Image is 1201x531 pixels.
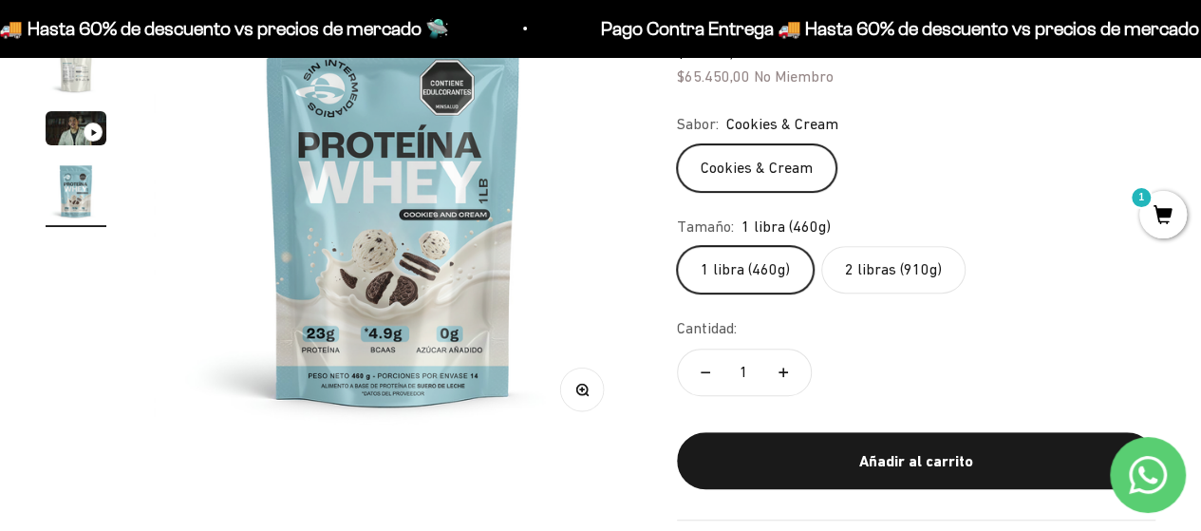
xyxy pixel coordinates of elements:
[677,67,750,85] span: $65.450,00
[46,35,106,96] img: Proteína Whey - Cookies & Cream
[678,350,733,395] button: Reducir cantidad
[46,161,106,221] img: Proteína Whey - Cookies & Cream
[677,44,750,61] span: $59.500,00
[23,133,393,166] div: Detalles sobre ingredientes "limpios"
[63,286,391,317] input: Otra (por favor especifica)
[1139,206,1187,227] a: 1
[741,215,831,239] span: 1 libra (460g)
[677,316,737,341] label: Cantidad:
[1130,186,1153,209] mark: 1
[715,449,1117,474] div: Añadir al carrito
[726,112,838,137] span: Cookies & Cream
[754,67,834,85] span: No Miembro
[46,35,106,102] button: Ir al artículo 2
[46,111,106,151] button: Ir al artículo 3
[46,161,106,227] button: Ir al artículo 4
[23,247,393,280] div: Comparativa con otros productos similares
[756,350,811,395] button: Aumentar cantidad
[677,432,1155,489] button: Añadir al carrito
[23,209,393,242] div: Certificaciones de calidad
[311,328,391,360] span: Enviar
[754,44,813,61] span: Miembro
[677,112,719,137] legend: Sabor:
[23,171,393,204] div: País de origen de ingredientes
[677,215,734,239] legend: Tamaño:
[310,328,393,360] button: Enviar
[23,30,393,117] p: Para decidirte a comprar este suplemento, ¿qué información específica sobre su pureza, origen o c...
